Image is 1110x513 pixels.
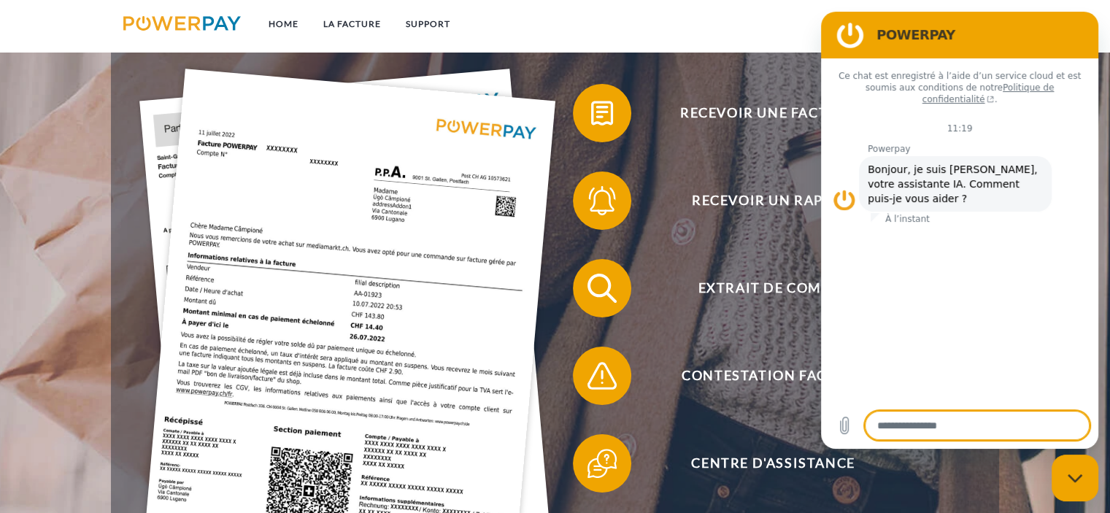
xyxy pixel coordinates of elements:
[594,84,952,142] span: Recevoir une facture ?
[573,434,952,493] button: Centre d'assistance
[573,171,952,230] button: Recevoir un rappel?
[821,12,1098,449] iframe: Fenêtre de messagerie
[311,11,393,37] a: LA FACTURE
[256,11,311,37] a: Home
[584,270,620,306] img: qb_search.svg
[594,434,952,493] span: Centre d'assistance
[918,11,957,37] a: CG
[584,358,620,394] img: qb_warning.svg
[573,347,952,405] button: Contestation Facture
[584,182,620,219] img: qb_bell.svg
[594,347,952,405] span: Contestation Facture
[584,95,620,131] img: qb_bill.svg
[573,84,952,142] button: Recevoir une facture ?
[1052,455,1098,501] iframe: Bouton de lancement de la fenêtre de messagerie, conversation en cours
[393,11,463,37] a: Support
[594,259,952,317] span: Extrait de compte
[584,445,620,482] img: qb_help.svg
[594,171,952,230] span: Recevoir un rappel?
[573,259,952,317] button: Extrait de compte
[123,16,241,31] img: logo-powerpay.svg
